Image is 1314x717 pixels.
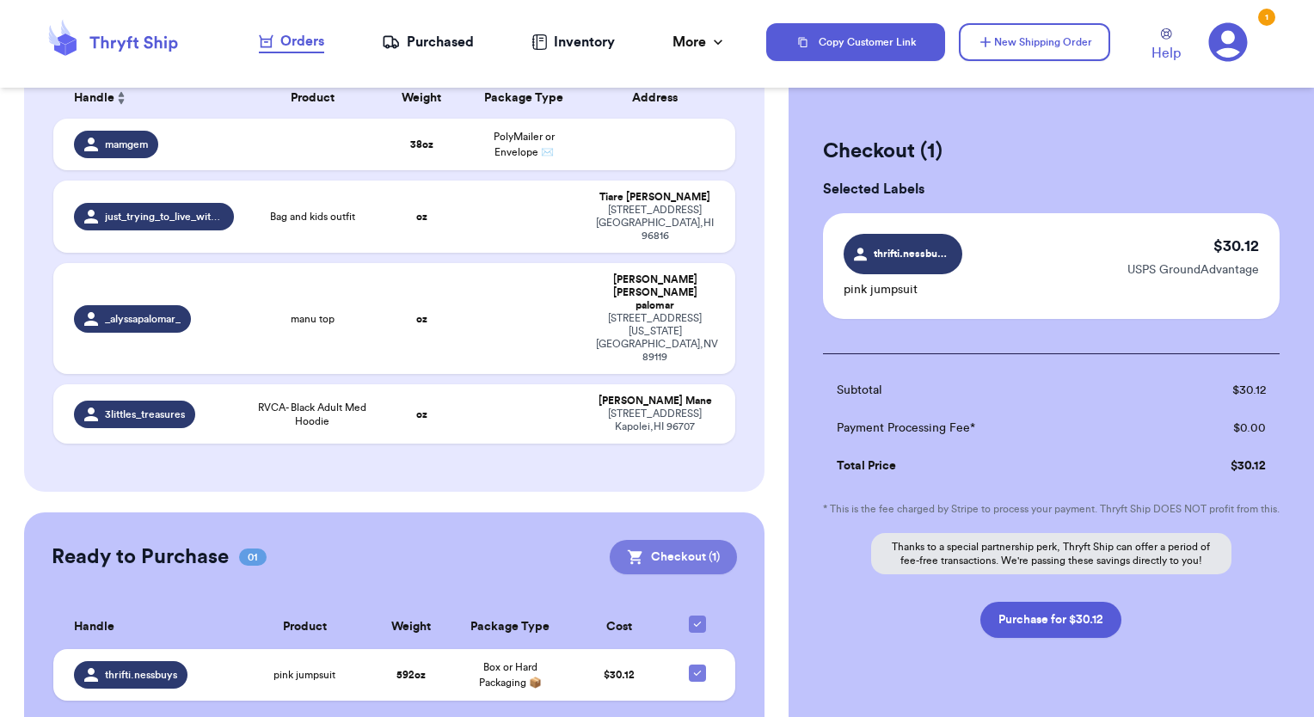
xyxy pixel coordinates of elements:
[451,605,570,649] th: Package Type
[596,408,715,433] div: [STREET_ADDRESS] Kapolei , HI 96707
[959,23,1110,61] button: New Shipping Order
[1151,43,1181,64] span: Help
[596,191,715,204] div: Tiare [PERSON_NAME]
[531,32,615,52] a: Inventory
[1213,234,1259,258] p: $ 30.12
[980,602,1121,638] button: Purchase for $30.12
[1154,447,1280,485] td: $ 30.12
[823,179,1280,199] h3: Selected Labels
[766,23,945,61] button: Copy Customer Link
[596,273,715,312] div: [PERSON_NAME] [PERSON_NAME] palomar
[244,77,381,119] th: Product
[291,312,335,326] span: manu top
[381,77,463,119] th: Weight
[1258,9,1275,26] div: 1
[396,670,426,680] strong: 592 oz
[1127,261,1259,279] p: USPS GroundAdvantage
[105,312,181,326] span: _alyssapalomar_
[1208,22,1248,62] a: 1
[416,211,427,222] strong: oz
[410,139,433,150] strong: 38 oz
[255,401,371,428] span: RVCA- Black Adult Med Hoodie
[463,77,586,119] th: Package Type
[105,210,224,224] span: just_trying_to_live_with_aloha
[874,246,948,261] span: thrifti.nessbuys
[105,668,177,682] span: thrifti.nessbuys
[259,31,324,53] a: Orders
[416,409,427,420] strong: oz
[823,138,1280,165] h2: Checkout ( 1 )
[1151,28,1181,64] a: Help
[259,31,324,52] div: Orders
[1154,371,1280,409] td: $ 30.12
[238,605,371,649] th: Product
[871,533,1231,574] p: Thanks to a special partnership perk, Thryft Ship can offer a period of fee-free transactions. We...
[74,618,114,636] span: Handle
[823,447,1154,485] td: Total Price
[105,138,148,151] span: mamgem
[416,314,427,324] strong: oz
[570,605,670,649] th: Cost
[1154,409,1280,447] td: $ 0.00
[270,210,355,224] span: Bag and kids outfit
[596,395,715,408] div: [PERSON_NAME] Mane
[494,132,555,157] span: PolyMailer or Envelope ✉️
[371,605,450,649] th: Weight
[382,32,474,52] a: Purchased
[74,89,114,107] span: Handle
[823,502,1280,516] p: * This is the fee charged by Stripe to process your payment. Thryft Ship DOES NOT profit from this.
[114,88,128,108] button: Sort ascending
[273,668,335,682] span: pink jumpsuit
[823,409,1154,447] td: Payment Processing Fee*
[823,371,1154,409] td: Subtotal
[672,32,727,52] div: More
[586,77,736,119] th: Address
[479,662,542,688] span: Box or Hard Packaging 📦
[239,548,267,566] span: 01
[52,543,229,571] h2: Ready to Purchase
[604,670,635,680] span: $ 30.12
[596,312,715,364] div: [STREET_ADDRESS][US_STATE] [GEOGRAPHIC_DATA] , NV 89119
[105,408,185,421] span: 3littles_treasures
[596,204,715,242] div: [STREET_ADDRESS] [GEOGRAPHIC_DATA] , HI 96816
[844,281,962,298] p: pink jumpsuit
[610,540,737,574] button: Checkout (1)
